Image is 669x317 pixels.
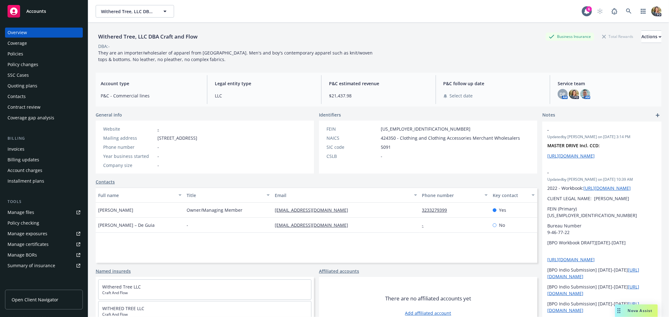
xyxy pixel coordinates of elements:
[98,43,110,49] div: DBA: -
[98,50,374,62] span: They are an importer/wholesaler of apparel from [GEOGRAPHIC_DATA]. Men's and boy's contemporary a...
[103,144,155,150] div: Phone number
[381,126,470,132] span: [US_EMPLOYER_IDENTIFICATION_NUMBER]
[641,30,661,43] button: Actions
[96,268,131,274] a: Named insureds
[547,283,656,297] p: [BPO Indio Submission] [DATE]-[DATE]
[490,188,537,203] button: Key contact
[184,188,273,203] button: Title
[8,155,39,165] div: Billing updates
[272,188,419,203] button: Email
[327,135,378,141] div: NAICS
[215,92,314,99] span: LLC
[5,283,83,289] div: Analytics hub
[558,80,656,87] span: Service team
[637,5,650,18] a: Switch app
[547,257,595,262] a: [URL][DOMAIN_NAME]
[187,222,188,228] span: -
[8,70,29,80] div: SSC Cases
[5,113,83,123] a: Coverage gap analysis
[275,222,353,228] a: [EMAIL_ADDRESS][DOMAIN_NAME]
[8,81,37,91] div: Quoting plans
[26,9,46,14] span: Accounts
[8,102,40,112] div: Contract review
[8,229,47,239] div: Manage exposures
[651,6,661,16] img: photo
[499,222,505,228] span: No
[8,113,54,123] div: Coverage gap analysis
[594,5,606,18] a: Start snowing
[546,33,594,40] div: Business Insurance
[547,239,656,246] p: [BPO Workbook DRAFT][DATE]-[DATE]
[5,155,83,165] a: Billing updates
[8,207,34,217] div: Manage files
[157,144,159,150] span: -
[547,185,656,191] p: 2022 - Workbook:
[157,135,197,141] span: [STREET_ADDRESS]
[615,304,623,317] div: Drag to move
[103,153,155,159] div: Year business started
[102,284,141,290] a: Withered Tree LLC
[547,127,640,133] span: -
[8,60,38,70] div: Policy changes
[443,80,542,87] span: P&C follow up date
[96,5,174,18] button: Withered Tree, LLC DBA Craft and Flow
[5,207,83,217] a: Manage files
[101,92,199,99] span: P&C - Commercial lines
[157,153,159,159] span: -
[8,176,44,186] div: Installment plans
[215,80,314,87] span: Legal entity type
[8,144,24,154] div: Invoices
[542,122,661,164] div: -Updatedby [PERSON_NAME] on [DATE] 3:14 PMMASTER DRIVE Incl. CCD:[URL][DOMAIN_NAME]
[542,112,555,119] span: Notes
[5,144,83,154] a: Invoices
[5,135,83,142] div: Billing
[5,199,83,205] div: Tools
[547,177,656,182] span: Updated by [PERSON_NAME] on [DATE] 10:39 AM
[98,192,175,199] div: Full name
[5,250,83,260] a: Manage BORs
[586,6,592,12] div: 6
[5,49,83,59] a: Policies
[381,144,391,150] span: 5091
[5,81,83,91] a: Quoting plans
[493,192,528,199] div: Key contact
[5,176,83,186] a: Installment plans
[5,229,83,239] a: Manage exposures
[381,135,520,141] span: 424350 - Clothing and Clothing Accessories Merchant Wholesalers
[96,33,200,41] div: Withered Tree, LLC DBA Craft and Flow
[5,28,83,38] a: Overview
[8,165,42,175] div: Account charges
[8,49,23,59] div: Policies
[103,162,155,169] div: Company size
[560,91,565,97] span: DP
[405,310,451,316] a: Add affiliated account
[327,126,378,132] div: FEIN
[499,207,506,213] span: Yes
[5,165,83,175] a: Account charges
[547,267,656,280] p: [BPO Indio Submission] [DATE]-[DATE]
[547,222,656,236] p: Bureau Number 9-46-77-22
[641,31,661,43] div: Actions
[5,102,83,112] a: Contract review
[101,8,155,15] span: Withered Tree, LLC DBA Craft and Flow
[8,91,26,101] div: Contacts
[599,33,636,40] div: Total Rewards
[583,185,631,191] a: [URL][DOMAIN_NAME]
[103,126,155,132] div: Website
[101,80,199,87] span: Account type
[8,239,49,249] div: Manage certificates
[12,296,58,303] span: Open Client Navigator
[628,308,653,313] span: Nova Assist
[547,195,656,202] p: CLIENT LEGAL NAME: [PERSON_NAME]
[422,222,429,228] a: -
[5,70,83,80] a: SSC Cases
[98,222,155,228] span: [PERSON_NAME] – De Guia
[608,5,621,18] a: Report a Bug
[102,305,144,311] a: WITHERED TREE LLC
[422,207,452,213] a: 3233279399
[319,112,341,118] span: Identifiers
[187,207,242,213] span: Owner/Managing Member
[569,89,579,99] img: photo
[329,80,428,87] span: P&C estimated revenue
